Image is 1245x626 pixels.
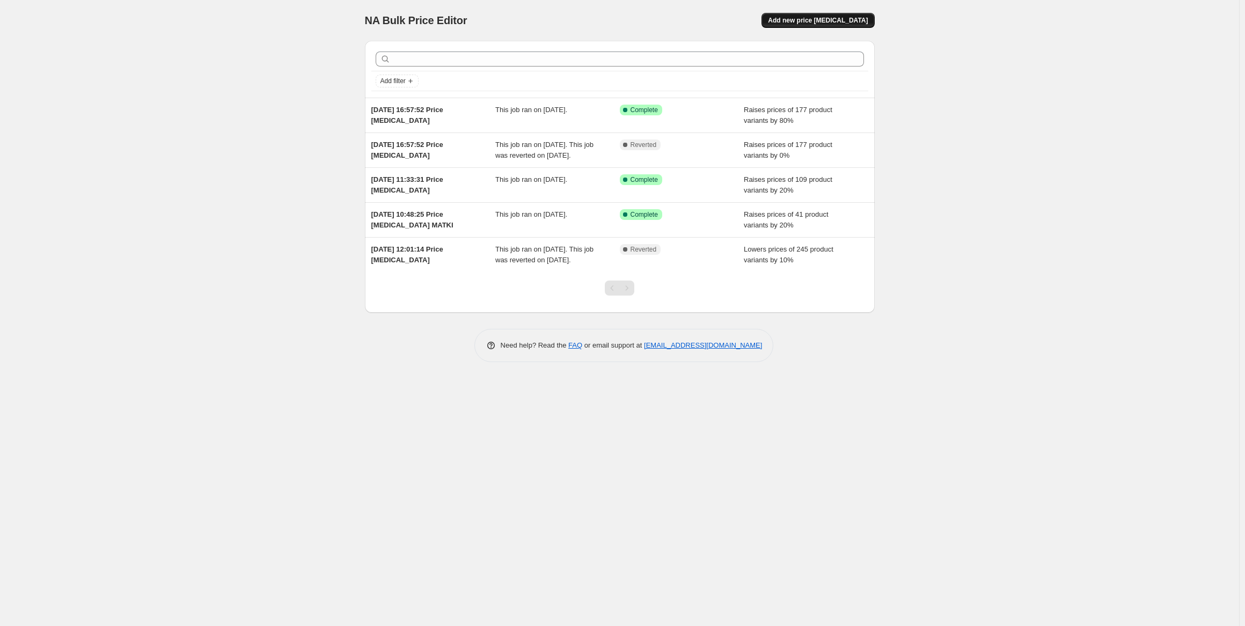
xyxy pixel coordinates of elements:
span: [DATE] 12:01:14 Price [MEDICAL_DATA] [371,245,443,264]
span: Raises prices of 109 product variants by 20% [744,175,832,194]
span: NA Bulk Price Editor [365,14,467,26]
span: [DATE] 10:48:25 Price [MEDICAL_DATA] MATKI [371,210,453,229]
span: This job ran on [DATE]. [495,106,567,114]
span: [DATE] 16:57:52 Price [MEDICAL_DATA] [371,141,443,159]
span: This job ran on [DATE]. [495,210,567,218]
button: Add new price [MEDICAL_DATA] [761,13,874,28]
span: or email support at [582,341,644,349]
span: [DATE] 16:57:52 Price [MEDICAL_DATA] [371,106,443,124]
span: Complete [631,106,658,114]
span: Reverted [631,245,657,254]
span: [DATE] 11:33:31 Price [MEDICAL_DATA] [371,175,443,194]
span: Need help? Read the [501,341,569,349]
span: This job ran on [DATE]. This job was reverted on [DATE]. [495,141,594,159]
button: Add filter [376,75,419,87]
a: FAQ [568,341,582,349]
span: Raises prices of 41 product variants by 20% [744,210,829,229]
span: This job ran on [DATE]. [495,175,567,183]
span: Raises prices of 177 product variants by 0% [744,141,832,159]
span: Raises prices of 177 product variants by 80% [744,106,832,124]
span: Complete [631,210,658,219]
span: This job ran on [DATE]. This job was reverted on [DATE]. [495,245,594,264]
span: Add new price [MEDICAL_DATA] [768,16,868,25]
span: Add filter [380,77,406,85]
span: Reverted [631,141,657,149]
span: Complete [631,175,658,184]
span: Lowers prices of 245 product variants by 10% [744,245,833,264]
nav: Pagination [605,281,634,296]
a: [EMAIL_ADDRESS][DOMAIN_NAME] [644,341,762,349]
